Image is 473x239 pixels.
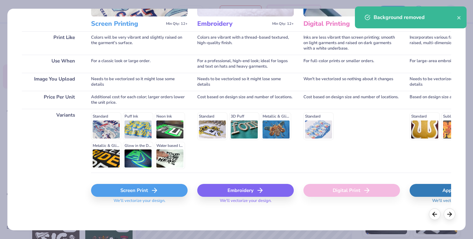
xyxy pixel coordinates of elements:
[91,73,188,91] div: Needs to be vectorized so it might lose some details
[22,31,81,55] div: Print Like
[457,14,461,21] button: close
[303,20,376,28] h3: Digital Printing
[303,73,400,91] div: Won't be vectorized so nothing about it changes
[197,91,294,109] div: Cost based on design size and number of locations.
[303,55,400,73] div: For full-color prints or smaller orders.
[22,91,81,109] div: Price Per Unit
[22,73,81,91] div: Image You Upload
[197,184,294,197] div: Embroidery
[22,55,81,73] div: Use When
[197,73,294,91] div: Needs to be vectorized so it might lose some details
[197,31,294,55] div: Colors are vibrant with a thread-based textured, high-quality finish.
[22,109,81,173] div: Variants
[303,91,400,109] div: Cost based on design size and number of locations.
[303,31,400,55] div: Inks are less vibrant than screen printing; smooth on light garments and raised on dark garments ...
[303,184,400,197] div: Digital Print
[197,55,294,73] div: For a professional, high-end look; ideal for logos and text on hats and heavy garments.
[91,31,188,55] div: Colors will be very vibrant and slightly raised on the garment's surface.
[111,198,168,207] span: We'll vectorize your design.
[166,22,188,26] span: Min Qty: 12+
[91,91,188,109] div: Additional cost for each color; larger orders lower the unit price.
[374,14,457,21] div: Background removed
[91,20,163,28] h3: Screen Printing
[197,20,270,28] h3: Embroidery
[91,184,188,197] div: Screen Print
[272,22,294,26] span: Min Qty: 12+
[91,55,188,73] div: For a classic look or large order.
[217,198,274,207] span: We'll vectorize your design.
